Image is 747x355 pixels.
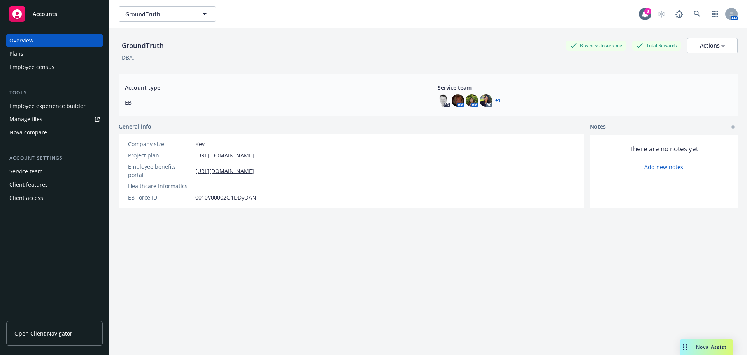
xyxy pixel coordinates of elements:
a: Overview [6,34,103,47]
a: Employee experience builder [6,100,103,112]
button: GroundTruth [119,6,216,22]
span: Notes [590,122,606,132]
a: add [728,122,738,132]
div: Tools [6,89,103,97]
span: - [195,182,197,190]
span: Key [195,140,205,148]
a: Start snowing [654,6,669,22]
button: Nova Assist [680,339,733,355]
a: Client features [6,178,103,191]
div: Plans [9,48,23,60]
span: Accounts [33,11,57,17]
a: Service team [6,165,103,178]
div: Company size [128,140,192,148]
img: photo [438,94,450,107]
div: Business Insurance [566,41,626,50]
a: Nova compare [6,126,103,139]
div: Total Rewards [632,41,681,50]
span: Nova Assist [696,344,727,350]
span: General info [119,122,151,131]
img: photo [466,94,478,107]
div: Manage files [9,113,42,125]
div: Service team [9,165,43,178]
a: Manage files [6,113,103,125]
a: Accounts [6,3,103,25]
div: Healthcare Informatics [128,182,192,190]
a: [URL][DOMAIN_NAME] [195,151,254,159]
a: +1 [495,98,501,103]
a: Add new notes [644,163,683,171]
a: Switch app [707,6,723,22]
div: Project plan [128,151,192,159]
a: [URL][DOMAIN_NAME] [195,167,254,175]
a: Plans [6,48,103,60]
a: Employee census [6,61,103,73]
div: Nova compare [9,126,47,139]
span: Open Client Navigator [14,329,72,337]
div: Drag to move [680,339,690,355]
div: Employee benefits portal [128,162,192,179]
span: Account type [125,83,419,92]
div: DBA: - [122,53,136,62]
div: Employee census [9,61,54,73]
div: 8 [644,8,651,15]
span: GroundTruth [125,10,193,18]
div: GroundTruth [119,41,167,51]
span: There are no notes yet [630,144,698,154]
a: Client access [6,192,103,204]
button: Actions [687,38,738,53]
div: Client access [9,192,43,204]
img: photo [452,94,464,107]
div: Overview [9,34,33,47]
div: Account settings [6,154,103,162]
a: Search [689,6,705,22]
div: Actions [700,38,725,53]
div: EB Force ID [128,193,192,201]
span: EB [125,99,419,107]
div: Client features [9,178,48,191]
span: Service team [438,83,731,92]
a: Report a Bug [672,6,687,22]
span: 0010V00002O1DDyQAN [195,193,256,201]
div: Employee experience builder [9,100,86,112]
img: photo [480,94,492,107]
